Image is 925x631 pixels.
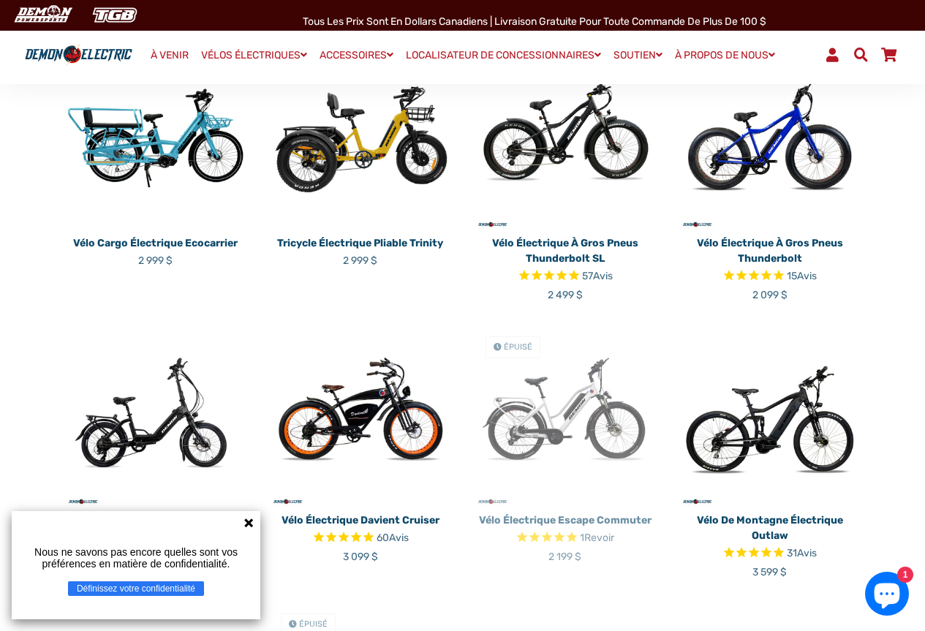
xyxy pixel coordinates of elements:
font: 60 [377,532,389,544]
font: 2 199 $ [548,551,581,563]
font: Avis [389,532,409,544]
font: Définissez votre confidentialité [77,583,195,594]
font: Nous ne savons pas encore quelles sont vos préférences en matière de confidentialité. [34,546,238,570]
img: VTT électrique Outlaw - Demon Electric [679,325,861,507]
font: 3 599 $ [752,566,787,578]
button: Définissez votre confidentialité [68,581,204,596]
a: Vélo électrique Escape Commuter Noté 5,0 sur 5 étoiles 1 avis 2 199 $ [474,507,657,564]
a: Vélo électrique à gros pneus Thunderbolt Noté 4,8 sur 5 étoiles 15 avis 2 099 $ [679,230,861,303]
font: Avis [593,270,613,282]
img: Vélo électrique à gros pneus Thunderbolt - Demon Electric [679,48,861,230]
font: Vélo de montagne électrique Outlaw [697,514,843,542]
img: Vélo électrique Escape Commuter - Demon Electric [474,325,657,507]
span: Noté 5,0 sur 5 étoiles 1 avis [474,530,657,547]
font: Avis [797,270,817,282]
img: Vélo électrique pliable Rebel - Demon Electric [64,325,247,507]
font: VÉLOS ÉLECTRIQUES [201,49,301,61]
font: Épuisé [299,619,328,629]
font: ACCESSOIRES [320,49,387,61]
font: 3 099 $ [343,551,378,563]
a: Vélo cargo électrique Ecocarrier 2 999 $ [64,230,247,268]
span: Noté 4,8 sur 5 étoiles 60 avis [269,530,452,547]
font: 57 [582,270,593,282]
font: 2 999 $ [138,254,173,267]
span: Noté 4,9 sur 5 étoiles 57 avis [474,268,657,285]
img: Vélo cargo électrique Ecocarrier [64,48,247,230]
img: TGB Canada [85,3,145,27]
a: Tricycle électrique pliable Trinity 2 999 $ [269,230,452,268]
font: Vélo électrique à gros pneus Thunderbolt [697,237,843,265]
img: Démon électrique [7,3,78,27]
a: Vélo électrique Escape Commuter - Demon Electric Épuisé [474,325,657,507]
a: À PROPOS DE NOUS [670,45,780,66]
a: À VENIR [146,45,194,66]
span: 60 avis [377,532,409,544]
font: Vélo électrique à gros pneus Thunderbolt SL [492,237,638,265]
inbox-online-store-chat: Chat de la boutique en ligne Shopify [861,572,913,619]
font: À VENIR [151,49,189,61]
img: Vélo électrique Davient Cruiser - Demon Electric [269,325,452,507]
font: 31 [787,547,797,559]
font: LOCALISATEUR DE CONCESSIONNAIRES [406,49,594,61]
span: 57 avis [582,270,613,282]
font: 2 999 $ [343,254,377,267]
a: LOCALISATEUR DE CONCESSIONNAIRES [401,45,606,66]
a: SOUTIEN [608,45,668,66]
font: 2 499 $ [548,289,583,301]
font: À PROPOS DE NOUS [675,49,769,61]
a: Vélo électrique à gros pneus Thunderbolt SL Noté 4,9 sur 5 étoiles 57 avis 2 499 $ [474,230,657,303]
span: 15 avis [787,270,817,282]
font: Vélo électrique Davient Cruiser [282,514,439,526]
span: Noté 4,8 sur 5 étoiles 15 avis [679,268,861,285]
font: Tous les prix sont en dollars canadiens | Livraison gratuite pour toute commande de plus de 100 $ [303,15,766,28]
font: Vélo cargo électrique Ecocarrier [73,237,238,249]
a: Vélo électrique Davient Cruiser Noté 4,8 sur 5 étoiles 60 avis 3 099 $ [269,507,452,564]
font: 1 [580,532,584,544]
span: 1 avis [580,532,614,544]
font: Épuisé [504,342,532,352]
img: Tricycle électrique pliable Trinity [269,48,452,230]
font: SOUTIEN [613,49,656,61]
span: 31 avis [787,547,817,559]
font: 2 099 $ [752,289,788,301]
img: Logo de Demon Electric [22,44,135,66]
span: Noté 4,8 sur 5 étoiles 31 avis [679,545,861,562]
font: 15 [787,270,797,282]
font: Avis [797,547,817,559]
a: ACCESSOIRES [314,45,399,66]
a: Vélo de montagne électrique Outlaw Noté 4,8 sur 5 étoiles 31 avis 3 599 $ [679,507,861,580]
font: Tricycle électrique pliable Trinity [277,237,443,249]
a: VÉLOS ÉLECTRIQUES [196,45,312,66]
font: Vélo électrique Escape Commuter [479,514,652,526]
a: Vélo électrique pliable Rebel Noté 5,0 sur 5 étoiles 9 avis 1 899 $ [64,507,247,564]
font: Revoir [584,532,614,544]
img: Vélo électrique à gros pneus Thunderbolt SL - Demon Electric [474,48,657,230]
